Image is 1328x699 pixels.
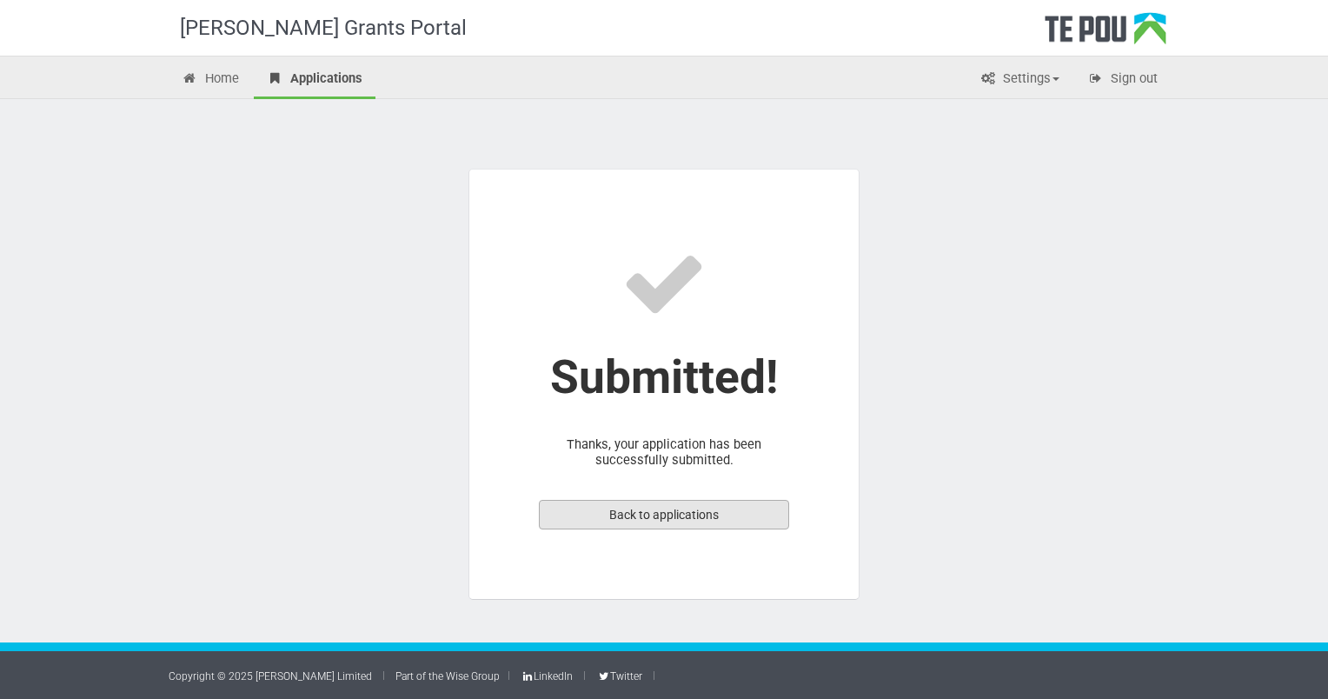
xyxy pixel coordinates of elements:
[966,61,1072,99] a: Settings
[1045,12,1166,56] div: Te Pou Logo
[254,61,375,99] a: Applications
[395,670,500,682] a: Part of the Wise Group
[468,169,860,600] section: Thanks, your application has been successfully submitted.
[1074,61,1171,99] a: Sign out
[521,670,573,682] a: LinkedIn
[539,500,789,529] a: Back to applications
[596,670,641,682] a: Twitter
[169,61,252,99] a: Home
[169,670,372,682] a: Copyright © 2025 [PERSON_NAME] Limited
[539,369,789,385] div: Submitted!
